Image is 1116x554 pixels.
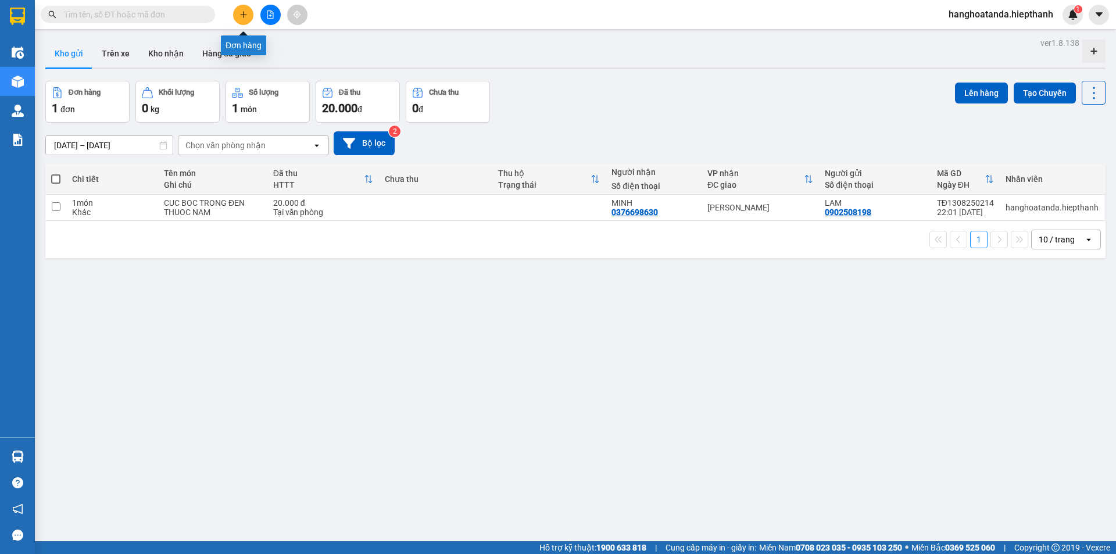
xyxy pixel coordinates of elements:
[1006,203,1099,212] div: hanghoatanda.hiepthanh
[931,164,1000,195] th: Toggle SortBy
[273,198,374,208] div: 20.000 đ
[226,81,310,123] button: Số lượng1món
[498,180,591,190] div: Trạng thái
[389,126,400,137] sup: 2
[60,105,75,114] span: đơn
[159,88,194,96] div: Khối lượng
[825,198,925,208] div: LAM
[611,181,696,191] div: Số điện thoại
[266,10,274,19] span: file-add
[151,105,159,114] span: kg
[759,541,902,554] span: Miền Nam
[707,203,813,212] div: [PERSON_NAME]
[10,8,25,25] img: logo-vxr
[1076,5,1080,13] span: 1
[1068,9,1078,20] img: icon-new-feature
[232,101,238,115] span: 1
[666,541,756,554] span: Cung cấp máy in - giấy in:
[905,545,908,550] span: ⚪️
[72,208,152,217] div: Khác
[239,10,248,19] span: plus
[48,10,56,19] span: search
[498,169,591,178] div: Thu hộ
[164,208,262,217] div: THUOC NAM
[52,101,58,115] span: 1
[1089,5,1109,25] button: caret-down
[45,40,92,67] button: Kho gửi
[72,174,152,184] div: Chi tiết
[1074,5,1082,13] sup: 1
[825,169,925,178] div: Người gửi
[12,76,24,88] img: warehouse-icon
[316,81,400,123] button: Đã thu20.000đ
[1084,235,1093,244] svg: open
[1040,37,1079,49] div: ver 1.8.138
[64,8,201,21] input: Tìm tên, số ĐT hoặc mã đơn
[241,105,257,114] span: món
[249,88,278,96] div: Số lượng
[492,164,606,195] th: Toggle SortBy
[12,477,23,488] span: question-circle
[937,198,994,208] div: TĐ1308250214
[164,198,262,208] div: CUC BOC TRONG ĐEN
[12,503,23,514] span: notification
[429,88,459,96] div: Chưa thu
[12,105,24,117] img: warehouse-icon
[1082,40,1106,63] div: Tạo kho hàng mới
[12,47,24,59] img: warehouse-icon
[419,105,423,114] span: đ
[12,134,24,146] img: solution-icon
[273,169,364,178] div: Đã thu
[406,81,490,123] button: Chưa thu0đ
[611,208,658,217] div: 0376698630
[72,198,152,208] div: 1 món
[707,180,804,190] div: ĐC giao
[221,35,266,55] div: Đơn hàng
[164,169,262,178] div: Tên món
[322,101,357,115] span: 20.000
[12,530,23,541] span: message
[334,131,395,155] button: Bộ lọc
[139,40,193,67] button: Kho nhận
[955,83,1008,103] button: Lên hàng
[45,81,130,123] button: Đơn hàng1đơn
[12,451,24,463] img: warehouse-icon
[339,88,360,96] div: Đã thu
[260,5,281,25] button: file-add
[655,541,657,554] span: |
[825,208,871,217] div: 0902508198
[92,40,139,67] button: Trên xe
[233,5,253,25] button: plus
[135,81,220,123] button: Khối lượng0kg
[702,164,819,195] th: Toggle SortBy
[193,40,260,67] button: Hàng đã giao
[273,208,374,217] div: Tại văn phòng
[937,169,985,178] div: Mã GD
[412,101,419,115] span: 0
[185,140,266,151] div: Chọn văn phòng nhận
[312,141,321,150] svg: open
[539,541,646,554] span: Hỗ trợ kỹ thuật:
[385,174,487,184] div: Chưa thu
[1006,174,1099,184] div: Nhân viên
[945,543,995,552] strong: 0369 525 060
[1004,541,1006,554] span: |
[69,88,101,96] div: Đơn hàng
[707,169,804,178] div: VP nhận
[611,198,696,208] div: MINH
[970,231,988,248] button: 1
[357,105,362,114] span: đ
[273,180,364,190] div: HTTT
[596,543,646,552] strong: 1900 633 818
[611,167,696,177] div: Người nhận
[825,180,925,190] div: Số điện thoại
[937,208,994,217] div: 22:01 [DATE]
[164,180,262,190] div: Ghi chú
[293,10,301,19] span: aim
[1094,9,1104,20] span: caret-down
[1051,544,1060,552] span: copyright
[142,101,148,115] span: 0
[911,541,995,554] span: Miền Bắc
[796,543,902,552] strong: 0708 023 035 - 0935 103 250
[1039,234,1075,245] div: 10 / trang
